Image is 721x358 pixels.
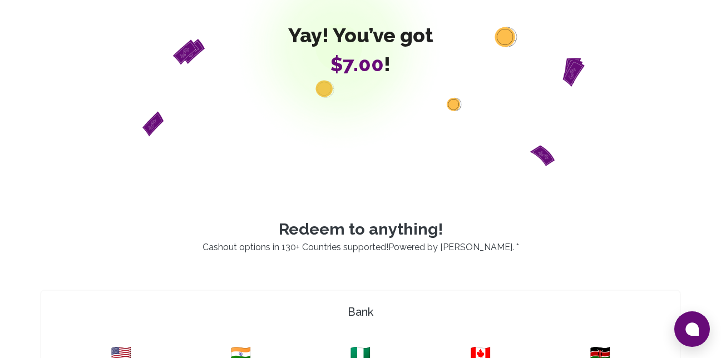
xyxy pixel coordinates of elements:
[27,241,694,254] p: Cashout options in 130+ Countries supported! . *
[288,24,433,46] span: Yay! You’ve got
[288,53,433,75] span: !
[46,304,675,320] h4: Bank
[27,220,694,239] p: Redeem to anything!
[674,311,710,347] button: Open chat window
[330,52,384,76] span: $7.00
[388,242,512,252] a: Powered by [PERSON_NAME]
